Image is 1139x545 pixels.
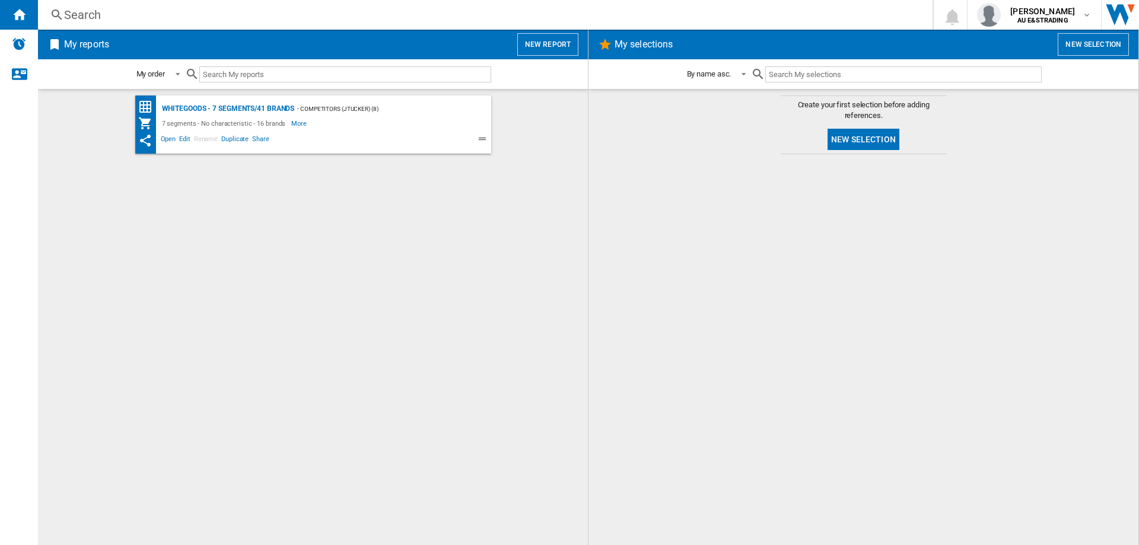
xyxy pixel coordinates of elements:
div: Price Matrix [138,100,159,114]
span: Open [159,133,178,148]
div: - Competitors (jtucker) (8) [294,101,467,116]
ng-md-icon: This report has been shared with you [138,133,152,148]
div: By name asc. [687,69,731,78]
div: My order [136,69,165,78]
span: Create your first selection before adding references. [781,100,947,121]
span: Edit [177,133,192,148]
span: More [291,116,308,130]
img: alerts-logo.svg [12,37,26,51]
button: New selection [828,129,899,150]
b: AU E&STRADING [1017,17,1068,24]
h2: My reports [62,33,112,56]
span: [PERSON_NAME] [1010,5,1075,17]
div: My Assortment [138,116,159,130]
h2: My selections [612,33,675,56]
input: Search My selections [765,66,1041,82]
div: Search [64,7,902,23]
div: 7 segments - No characteristic - 16 brands [159,116,292,130]
button: New report [517,33,578,56]
button: New selection [1058,33,1129,56]
span: Rename [192,133,219,148]
input: Search My reports [199,66,491,82]
img: profile.jpg [977,3,1001,27]
span: Share [250,133,271,148]
span: Duplicate [219,133,250,148]
div: WHITEGOODS - 7 segments/41 brands [159,101,295,116]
